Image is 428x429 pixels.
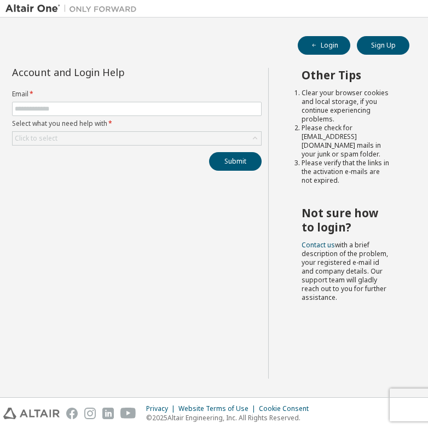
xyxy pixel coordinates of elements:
[357,36,409,55] button: Sign Up
[15,134,57,143] div: Click to select
[84,408,96,419] img: instagram.svg
[12,119,262,128] label: Select what you need help with
[302,89,390,124] li: Clear your browser cookies and local storage, if you continue experiencing problems.
[302,240,388,302] span: with a brief description of the problem, your registered e-mail id and company details. Our suppo...
[12,68,212,77] div: Account and Login Help
[120,408,136,419] img: youtube.svg
[146,413,315,422] p: © 2025 Altair Engineering, Inc. All Rights Reserved.
[302,206,390,235] h2: Not sure how to login?
[12,90,262,98] label: Email
[146,404,178,413] div: Privacy
[302,124,390,159] li: Please check for [EMAIL_ADDRESS][DOMAIN_NAME] mails in your junk or spam folder.
[178,404,259,413] div: Website Terms of Use
[302,240,335,250] a: Contact us
[298,36,350,55] button: Login
[302,159,390,185] li: Please verify that the links in the activation e-mails are not expired.
[102,408,114,419] img: linkedin.svg
[209,152,262,171] button: Submit
[302,68,390,82] h2: Other Tips
[5,3,142,14] img: Altair One
[13,132,261,145] div: Click to select
[66,408,78,419] img: facebook.svg
[3,408,60,419] img: altair_logo.svg
[259,404,315,413] div: Cookie Consent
